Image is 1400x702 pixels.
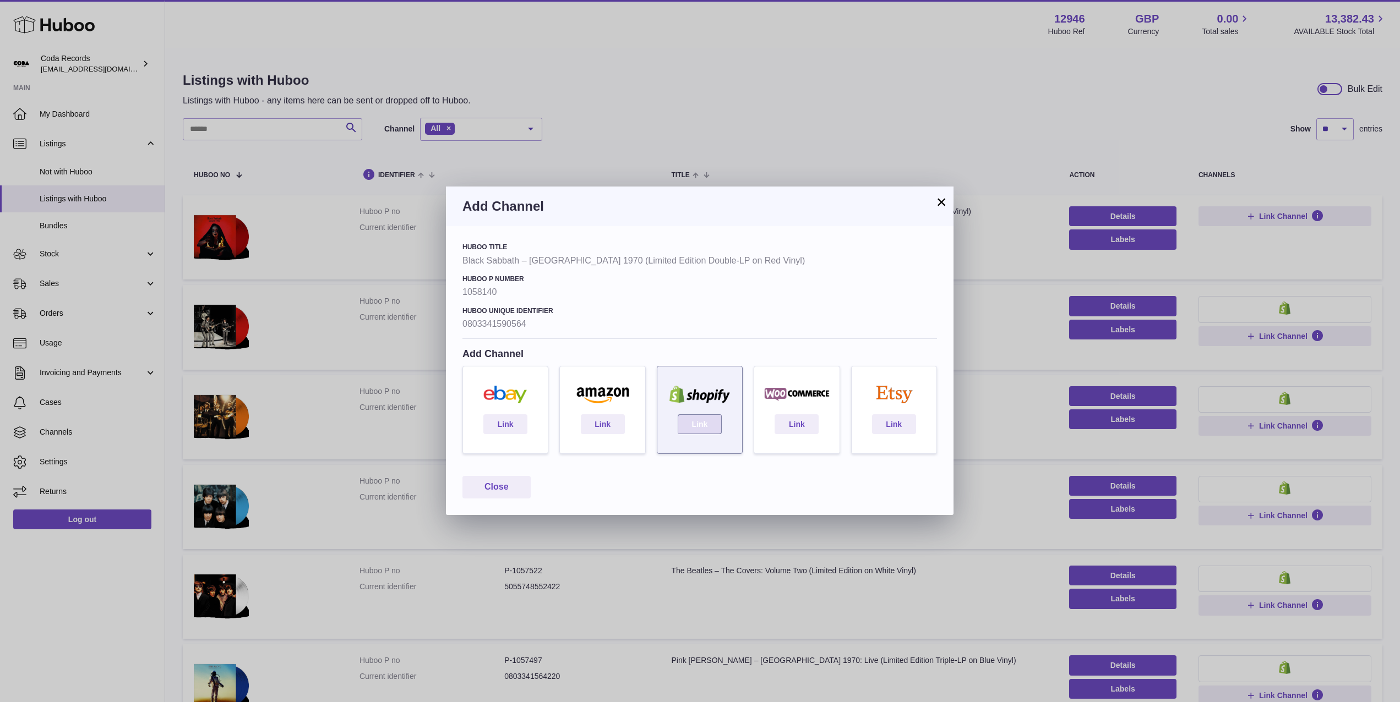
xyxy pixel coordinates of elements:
h4: Huboo P number [462,275,937,283]
strong: Black Sabbath – [GEOGRAPHIC_DATA] 1970 (Limited Edition Double-LP on Red Vinyl) [462,255,937,267]
img: etsy [857,386,931,403]
h4: Huboo Unique Identifier [462,306,937,315]
a: Link [678,414,722,434]
button: Close [462,476,531,498]
img: woocommerce [760,386,834,403]
a: Link [581,414,625,434]
button: × [935,195,948,209]
strong: 0803341590564 [462,318,937,330]
a: Link [775,414,819,434]
h4: Add Channel [462,347,937,360]
h3: Add Channel [462,198,937,215]
a: Link [872,414,916,434]
strong: 1058140 [462,286,937,298]
img: shopify [663,386,737,403]
img: amazon [565,386,639,403]
img: ebay [469,386,542,403]
h4: Huboo Title [462,243,937,251]
a: Link [483,414,527,434]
